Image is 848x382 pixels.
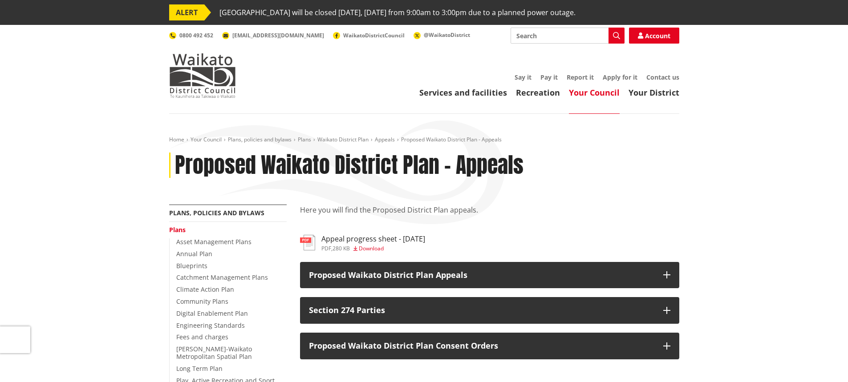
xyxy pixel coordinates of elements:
span: 280 KB [333,245,350,252]
span: Proposed Waikato District Plan - Appeals [401,136,502,143]
a: Contact us [646,73,679,81]
a: Annual Plan [176,249,212,258]
span: WaikatoDistrictCouncil [343,32,405,39]
input: Search input [511,28,625,44]
a: Long Term Plan [176,364,223,373]
p: Section 274 Parties [309,306,654,315]
a: Your Council [569,87,620,98]
span: Download [359,245,384,252]
a: Plans [169,225,186,234]
a: Appeals [375,136,395,143]
div: , [321,246,425,251]
a: Plans, policies and bylaws [228,136,292,143]
a: Recreation [516,87,560,98]
a: Account [629,28,679,44]
a: Engineering Standards [176,321,245,330]
span: @WaikatoDistrict [424,31,470,39]
a: Your District [629,87,679,98]
a: Report it [567,73,594,81]
span: [GEOGRAPHIC_DATA] will be closed [DATE], [DATE] from 9:00am to 3:00pm due to a planned power outage. [219,4,576,20]
a: Services and facilities [419,87,507,98]
h1: Proposed Waikato District Plan - Appeals [175,153,523,178]
button: Section 274 Parties [300,297,679,324]
nav: breadcrumb [169,136,679,144]
a: [EMAIL_ADDRESS][DOMAIN_NAME] [222,32,324,39]
a: Plans [298,136,311,143]
a: Climate Action Plan [176,285,234,294]
p: Proposed Waikato District Plan Appeals [309,271,654,280]
a: Plans, policies and bylaws [169,209,264,217]
a: Appeal progress sheet - [DATE] pdf,280 KB Download [300,235,425,251]
span: ALERT [169,4,204,20]
a: Digital Enablement Plan [176,309,248,318]
a: Catchment Management Plans [176,273,268,281]
img: Waikato District Council - Te Kaunihera aa Takiwaa o Waikato [169,53,236,98]
span: pdf [321,245,331,252]
a: Say it [515,73,532,81]
a: Your Council [191,136,222,143]
p: Here you will find the Proposed District Plan appeals. [300,205,679,226]
a: @WaikatoDistrict [414,31,470,39]
a: Home [169,136,184,143]
a: Pay it [540,73,558,81]
span: 0800 492 452 [179,32,213,39]
a: Apply for it [603,73,637,81]
a: Waikato District Plan [317,136,369,143]
a: Community Plans [176,297,228,306]
a: [PERSON_NAME]-Waikato Metropolitan Spatial Plan [176,345,252,361]
a: Asset Management Plans [176,237,252,246]
button: Proposed Waikato District Plan Consent Orders [300,333,679,359]
a: WaikatoDistrictCouncil [333,32,405,39]
a: 0800 492 452 [169,32,213,39]
a: Blueprints [176,261,207,270]
p: Proposed Waikato District Plan Consent Orders [309,342,654,350]
img: document-pdf.svg [300,235,315,250]
h3: Appeal progress sheet - [DATE] [321,235,425,243]
a: Fees and charges [176,333,228,341]
button: Proposed Waikato District Plan Appeals [300,262,679,289]
span: [EMAIL_ADDRESS][DOMAIN_NAME] [232,32,324,39]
